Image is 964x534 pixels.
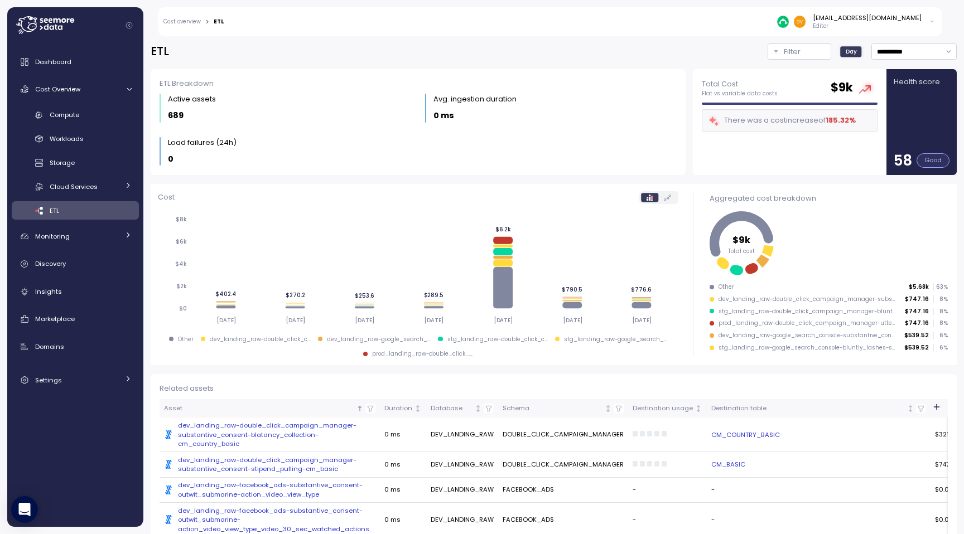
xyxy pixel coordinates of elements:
[711,404,904,414] div: Destination table
[35,287,62,296] span: Insights
[176,283,187,290] tspan: $2k
[494,317,514,324] tspan: [DATE]
[327,336,431,343] div: dev_landing_raw-google_search_ ...
[719,283,734,291] div: Other
[160,399,380,418] th: AssetSorted ascending
[12,130,139,148] a: Workloads
[160,78,677,89] div: ETL Breakdown
[633,317,653,324] tspan: [DATE]
[164,480,375,499] a: dev_landing_raw-facebook_ads-substantive_consent-outwit_submarine-action_video_view_type
[122,21,136,30] button: Collapse navigation
[719,344,897,352] div: stg_landing_raw-google_search_console-bluntly_lashes-shoots_blown-keyword_page_report
[633,286,653,293] tspan: $776.6
[934,319,947,327] p: 8 %
[719,332,897,339] div: dev_landing_raw-google_search_console-substantive_consent-quadrant_unfavourable-keyword_page_report
[934,332,947,339] p: 6 %
[498,399,628,418] th: SchemaNot sorted
[503,404,602,414] div: Schema
[474,405,482,412] div: Not sorted
[35,232,70,241] span: Monitoring
[355,292,375,299] tspan: $253.6
[719,319,898,327] div: prod_landing_raw-double_click_campaign_manager-uttering_similar-reverted_defining-cm_basic
[355,317,375,324] tspan: [DATE]
[784,46,801,57] p: Filter
[934,344,947,352] p: 6 %
[356,405,364,412] div: Sorted ascending
[498,418,628,452] td: DOUBLE_CLICK_CAMPAIGN_MANAGER
[50,158,75,167] span: Storage
[431,404,473,414] div: Database
[628,399,707,418] th: Destination usageNot sorted
[498,452,628,477] td: DOUBLE_CLICK_CAMPAIGN_MANAGER
[176,216,187,223] tspan: $8k
[158,192,175,203] p: Cost
[50,110,79,119] span: Compute
[12,154,139,172] a: Storage
[164,421,375,448] a: dev_landing_raw-double_click_campaign_manager-substantive_consent-blatancy_collection-cm_country_...
[151,43,169,60] h2: ETL
[826,115,856,126] div: 185.32 %
[12,177,139,196] a: Cloud Services
[50,182,98,191] span: Cloud Services
[12,51,139,73] a: Dashboard
[168,137,237,148] div: Load failures (24h)
[934,283,947,291] p: 63 %
[564,336,667,343] div: stg_landing_raw-google_search_ ...
[286,317,306,324] tspan: [DATE]
[564,317,584,324] tspan: [DATE]
[894,153,912,168] p: 58
[426,418,498,452] td: DEV_LANDING_RAW
[12,106,139,124] a: Compute
[777,16,789,27] img: 687cba7b7af778e9efcde14e.PNG
[216,317,236,324] tspan: [DATE]
[12,280,139,303] a: Insights
[905,319,929,327] p: $747.16
[831,80,853,96] h2: $ 9k
[633,404,693,414] div: Destination usage
[35,57,71,66] span: Dashboard
[12,201,139,220] a: ETL
[695,405,702,412] div: Not sorted
[904,344,929,352] p: $539.52
[894,76,940,88] p: Health score
[426,452,498,477] td: DEV_LANDING_RAW
[11,496,38,523] div: Open Intercom Messenger
[12,336,139,358] a: Domains
[214,19,224,25] div: ETL
[905,295,929,303] p: $747.16
[163,19,201,25] a: Cost overview
[164,455,375,474] a: dev_landing_raw-double_click_campaign_manager-substantive_consent-stipend_pulling-cm_basic
[907,405,914,412] div: Not sorted
[934,295,947,303] p: 8 %
[178,336,194,343] div: Other
[707,478,930,503] td: -
[633,485,702,495] div: -
[12,253,139,275] a: Discovery
[50,134,84,143] span: Workloads
[846,47,857,56] span: Day
[384,404,412,414] div: Duration
[917,153,949,168] div: Good
[414,405,422,412] div: Not sorted
[164,506,375,533] a: dev_landing_raw-facebook_ads-substantive_consent-outwit_submarine-action_video_view_type_video_30...
[711,430,926,439] a: CM_COUNTRY_BASIC
[380,452,426,477] td: 0 ms
[732,234,751,246] tspan: $9k
[160,383,948,394] div: Related assets
[813,22,922,30] p: Editor
[905,308,929,315] p: $747.16
[426,478,498,503] td: DEV_LANDING_RAW
[934,308,947,315] p: 8 %
[710,193,948,204] div: Aggregated cost breakdown
[794,16,806,27] img: ca6fb14a24698acebee1da64568d4128
[633,515,702,525] div: -
[168,153,173,166] p: 0
[205,18,209,26] div: >
[179,305,187,312] tspan: $0
[12,225,139,247] a: Monitoring
[702,79,778,90] p: Total Cost
[168,94,216,105] div: Active assets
